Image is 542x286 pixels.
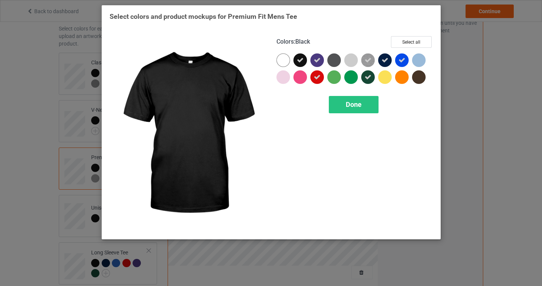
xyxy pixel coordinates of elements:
img: regular.jpg [110,36,266,231]
span: Colors [276,38,294,45]
button: Select all [391,36,432,48]
img: heather_texture.png [361,53,375,67]
h4: : [276,38,310,46]
span: Done [346,100,362,108]
span: Select colors and product mockups for Premium Fit Mens Tee [110,12,297,20]
span: Black [295,38,310,45]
